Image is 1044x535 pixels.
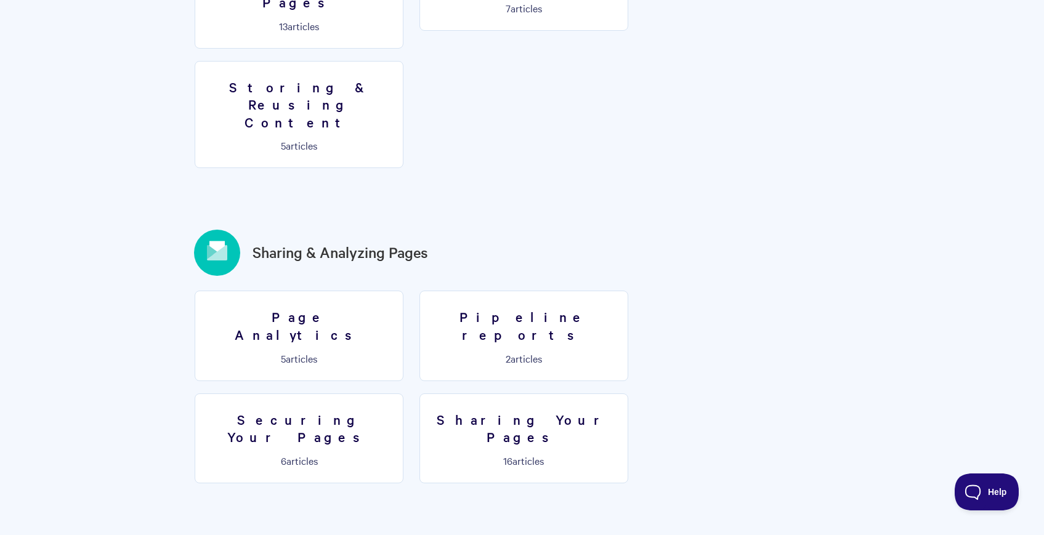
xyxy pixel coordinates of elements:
p: articles [203,353,395,364]
h3: Storing & Reusing Content [203,78,395,131]
a: Pipeline reports 2articles [419,291,628,380]
a: Page Analytics 5articles [195,291,403,380]
h3: Page Analytics [203,308,395,343]
p: articles [427,2,620,14]
p: articles [427,353,620,364]
h3: Pipeline reports [427,308,620,343]
h3: Securing Your Pages [203,411,395,446]
span: 16 [503,454,512,467]
a: Storing & Reusing Content 5articles [195,61,403,169]
span: 5 [281,352,286,365]
a: Securing Your Pages 6articles [195,393,403,483]
span: 5 [281,139,286,152]
p: articles [203,455,395,466]
p: articles [427,455,620,466]
p: articles [203,20,395,31]
span: 6 [281,454,286,467]
a: Sharing Your Pages 16articles [419,393,628,483]
p: articles [203,140,395,151]
span: 7 [506,1,511,15]
h3: Sharing Your Pages [427,411,620,446]
span: 2 [506,352,511,365]
span: 13 [279,19,288,33]
iframe: Toggle Customer Support [955,473,1019,510]
a: Sharing & Analyzing Pages [253,241,428,263]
